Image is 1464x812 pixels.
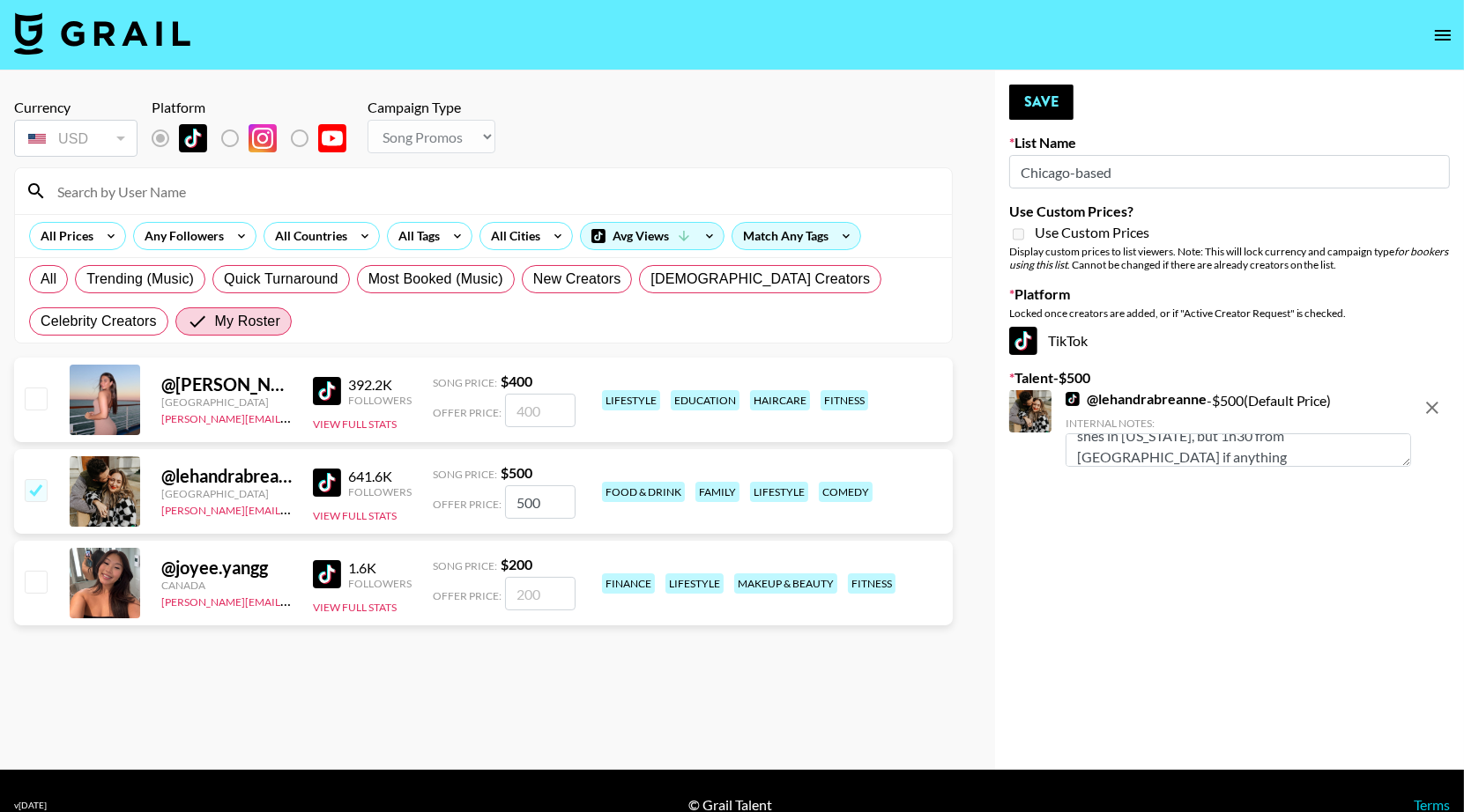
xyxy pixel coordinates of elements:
div: Canada [161,579,292,592]
input: 400 [505,394,576,427]
div: @ joyee.yangg [161,557,292,579]
span: Celebrity Creators [41,311,157,332]
div: finance [602,573,655,594]
div: Currency [14,99,137,116]
input: 500 [505,485,576,519]
img: YouTube [318,124,346,152]
div: All Countries [264,223,351,249]
span: Song Price: [433,559,497,572]
input: Search by User Name [47,177,941,205]
a: [PERSON_NAME][EMAIL_ADDRESS][PERSON_NAME][DOMAIN_NAME] [161,592,506,609]
div: Followers [348,485,412,498]
div: Any Followers [134,223,227,249]
div: fitness [848,573,895,594]
div: Platform [152,99,360,116]
div: TikTok [1009,327,1450,355]
div: education [671,390,739,410]
div: Followers [348,394,412,407]
button: View Full Stats [313,417,397,431]
div: lifestyle [750,482,808,502]
span: Most Booked (Music) [368,269,503,290]
div: makeup & beauty [734,573,837,594]
div: family [695,482,739,502]
span: [DEMOGRAPHIC_DATA] Creators [650,269,870,290]
label: Use Custom Prices? [1009,203,1450,220]
div: lifestyle [665,573,724,594]
textarea: shes in [US_STATE], but 1h30 from [GEOGRAPHIC_DATA] if anything [1066,433,1411,467]
button: View Full Stats [313,509,397,522]
img: TikTok [1009,327,1037,355]
input: 200 [505,577,576,610]
div: 641.6K [348,468,412,485]
span: All [41,269,56,290]
div: - $ 500 (Default Price) [1066,390,1411,467]
div: @ lehandrabreanne [161,465,292,487]
img: Instagram [249,124,277,152]
a: [PERSON_NAME][EMAIL_ADDRESS][PERSON_NAME][DOMAIN_NAME] [161,409,506,425]
button: remove [1415,390,1450,425]
a: @lehandrabreanne [1066,390,1207,408]
img: TikTok [313,469,341,497]
span: Quick Turnaround [224,269,338,290]
div: Campaign Type [368,99,495,116]
div: Display custom prices to list viewers. Note: This will lock currency and campaign type . Cannot b... [1009,245,1450,271]
label: Platform [1009,285,1450,303]
strong: $ 400 [501,373,532,389]
div: Followers [348,577,412,590]
div: USD [18,123,134,154]
div: comedy [819,482,873,502]
div: 392.2K [348,376,412,394]
img: Grail Talent [14,12,190,55]
span: My Roster [215,311,280,332]
div: All Prices [30,223,97,249]
div: Internal Notes: [1066,417,1411,430]
img: TikTok [313,560,341,588]
div: haircare [750,390,810,410]
span: Offer Price: [433,498,502,511]
span: Offer Price: [433,589,502,602]
div: [GEOGRAPHIC_DATA] [161,395,292,409]
label: List Name [1009,134,1450,151]
div: Remove selected talent to change your currency [14,116,137,160]
div: lifestyle [602,390,660,410]
span: Use Custom Prices [1035,224,1149,241]
div: All Cities [480,223,544,249]
button: Save [1009,85,1074,120]
img: TikTok [313,377,341,405]
em: for bookers using this list [1009,245,1449,271]
button: View Full Stats [313,601,397,614]
span: Song Price: [433,468,497,481]
span: Song Price: [433,376,497,389]
img: TikTok [179,124,207,152]
div: Avg Views [581,223,724,249]
div: [GEOGRAPHIC_DATA] [161,487,292,500]
img: TikTok [1066,392,1080,406]
div: 1.6K [348,559,412,577]
span: Offer Price: [433,406,502,419]
div: @ [PERSON_NAME] [161,373,292,395]
span: New Creators [533,269,621,290]
label: Talent - $ 500 [1009,369,1450,387]
span: Trending (Music) [86,269,194,290]
strong: $ 200 [501,556,532,572]
div: food & drink [602,482,685,502]
div: Locked once creators are added, or if "Active Creator Request" is checked. [1009,306,1450,320]
div: v [DATE] [14,800,47,811]
div: fitness [821,390,868,410]
div: All Tags [388,223,443,249]
a: [PERSON_NAME][EMAIL_ADDRESS][PERSON_NAME][DOMAIN_NAME] [161,500,506,517]
div: Match Any Tags [732,223,860,249]
button: open drawer [1425,18,1460,53]
div: Remove selected talent to change platforms [152,120,360,157]
strong: $ 500 [501,464,532,481]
